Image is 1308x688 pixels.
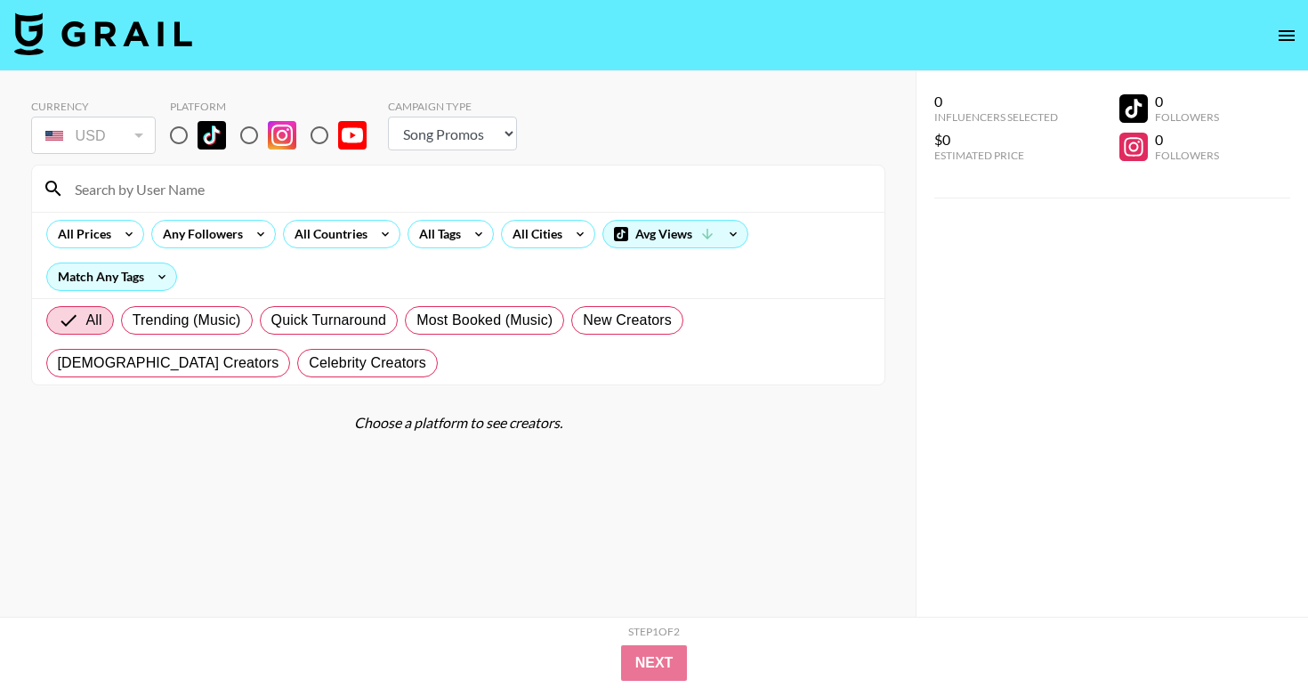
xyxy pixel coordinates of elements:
[1155,149,1219,162] div: Followers
[284,221,371,247] div: All Countries
[603,221,747,247] div: Avg Views
[416,310,553,331] span: Most Booked (Music)
[47,221,115,247] div: All Prices
[408,221,464,247] div: All Tags
[170,100,381,113] div: Platform
[1269,18,1304,53] button: open drawer
[198,121,226,150] img: TikTok
[338,121,367,150] img: YouTube
[64,174,874,203] input: Search by User Name
[502,221,566,247] div: All Cities
[1155,93,1219,110] div: 0
[934,110,1058,124] div: Influencers Selected
[31,113,156,158] div: Currency is locked to USD
[309,352,426,374] span: Celebrity Creators
[152,221,246,247] div: Any Followers
[583,310,672,331] span: New Creators
[35,120,152,151] div: USD
[388,100,517,113] div: Campaign Type
[58,352,279,374] span: [DEMOGRAPHIC_DATA] Creators
[934,131,1058,149] div: $0
[1155,131,1219,149] div: 0
[268,121,296,150] img: Instagram
[14,12,192,55] img: Grail Talent
[31,100,156,113] div: Currency
[628,625,680,638] div: Step 1 of 2
[934,149,1058,162] div: Estimated Price
[1155,110,1219,124] div: Followers
[1219,599,1287,667] iframe: Drift Widget Chat Controller
[271,310,387,331] span: Quick Turnaround
[86,310,102,331] span: All
[934,93,1058,110] div: 0
[47,263,176,290] div: Match Any Tags
[31,414,885,432] div: Choose a platform to see creators.
[133,310,241,331] span: Trending (Music)
[621,645,688,681] button: Next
